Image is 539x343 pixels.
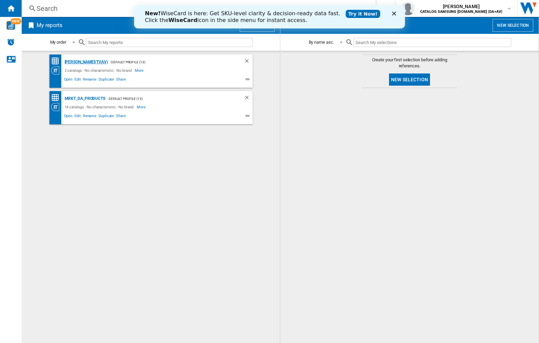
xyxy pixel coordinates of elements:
input: Search My selections [353,38,511,47]
div: My order [50,40,66,45]
div: Price Matrix [51,93,63,102]
img: profile.jpg [401,2,415,15]
div: Category View [51,103,63,111]
span: Create your first selection before adding references. [362,57,457,69]
div: By name asc. [309,40,334,45]
div: 2 catalogs - No characteristic - No brand [63,66,135,74]
span: Duplicate [98,113,115,121]
span: NEW [10,18,21,24]
div: MRKT_DA_PRODUCTS [63,94,105,103]
span: [PERSON_NAME] [420,3,502,10]
b: CATALOG SAMSUNG [DOMAIN_NAME] (DA+AV) [420,9,502,14]
div: - Default profile (13) [108,58,230,66]
span: Rename [82,76,98,84]
input: Search My reports [86,38,253,47]
img: alerts-logo.svg [7,38,15,46]
div: 14 catalogs - No characteristic - No brand [63,103,137,111]
h2: My reports [35,19,64,32]
div: Delete [244,94,253,103]
span: More [135,66,145,74]
img: wise-card.svg [6,21,15,30]
iframe: Intercom live chat banner [134,5,405,28]
span: Duplicate [98,76,115,84]
div: Price Matrix [51,57,63,65]
span: Open [63,113,74,121]
div: Category View [51,66,63,74]
span: More [137,103,147,111]
span: Open [63,76,74,84]
button: New selection [493,19,533,32]
span: Share [115,113,127,121]
button: New selection [389,73,430,86]
div: Search [37,4,358,13]
div: Delete [244,58,253,66]
div: Close [258,6,265,10]
div: [PERSON_NAME](TVAV) [63,58,108,66]
span: Share [115,76,127,84]
span: Edit [73,113,82,121]
div: - Default profile (13) [105,94,230,103]
span: Edit [73,76,82,84]
span: Rename [82,113,98,121]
